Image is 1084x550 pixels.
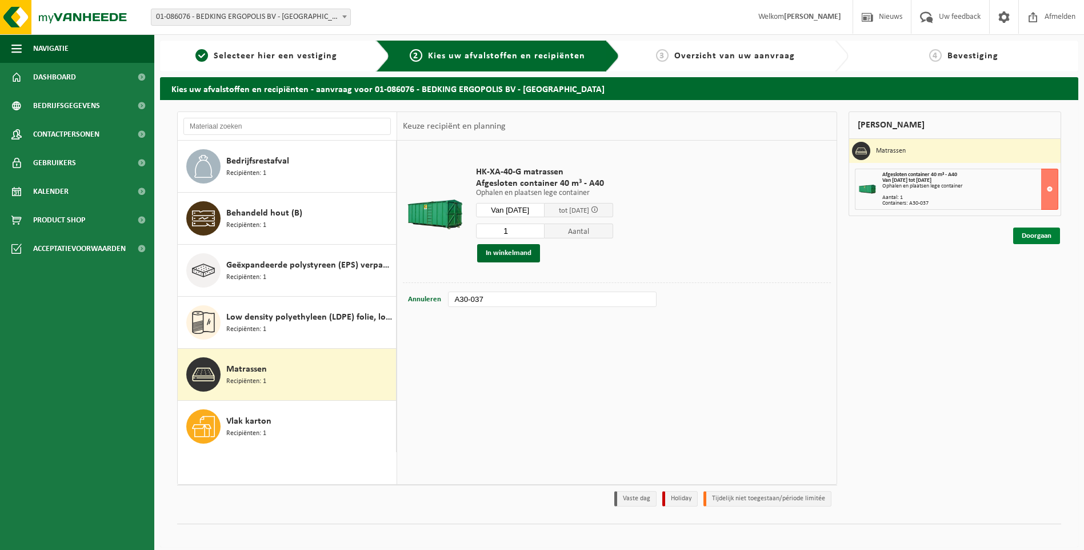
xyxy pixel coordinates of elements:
[226,154,289,168] span: Bedrijfsrestafval
[428,51,585,61] span: Kies uw afvalstoffen en recipiënten
[226,324,266,335] span: Recipiënten: 1
[410,49,422,62] span: 2
[33,63,76,91] span: Dashboard
[33,206,85,234] span: Product Shop
[849,111,1061,139] div: [PERSON_NAME]
[407,292,442,308] button: Annuleren
[151,9,351,26] span: 01-086076 - BEDKING ERGOPOLIS BV - BOORTMEERBEEK
[882,172,957,178] span: Afgesloten container 40 m³ - A40
[178,401,397,452] button: Vlak karton Recipiënten: 1
[226,168,266,179] span: Recipiënten: 1
[226,272,266,283] span: Recipiënten: 1
[226,220,266,231] span: Recipiënten: 1
[476,203,545,217] input: Selecteer datum
[226,362,267,376] span: Matrassen
[947,51,998,61] span: Bevestiging
[408,296,441,303] span: Annuleren
[397,112,511,141] div: Keuze recipiënt en planning
[703,491,831,507] li: Tijdelijk niet toegestaan/période limitée
[226,376,266,387] span: Recipiënten: 1
[183,118,391,135] input: Materiaal zoeken
[166,49,367,63] a: 1Selecteer hier een vestiging
[656,49,669,62] span: 3
[882,177,931,184] strong: Van [DATE] tot [DATE]
[151,9,350,25] span: 01-086076 - BEDKING ERGOPOLIS BV - BOORTMEERBEEK
[226,428,266,439] span: Recipiënten: 1
[876,142,906,160] h3: Matrassen
[476,178,613,189] span: Afgesloten container 40 m³ - A40
[195,49,208,62] span: 1
[1013,228,1060,244] a: Doorgaan
[226,415,271,428] span: Vlak karton
[33,120,99,149] span: Contactpersonen
[226,206,302,220] span: Behandeld hout (B)
[929,49,942,62] span: 4
[160,77,1078,99] h2: Kies uw afvalstoffen en recipiënten - aanvraag voor 01-086076 - BEDKING ERGOPOLIS BV - [GEOGRAPHI...
[33,91,100,120] span: Bedrijfsgegevens
[674,51,795,61] span: Overzicht van uw aanvraag
[448,292,656,307] input: bv. C10-005
[476,189,613,197] p: Ophalen en plaatsen lege container
[882,195,1058,201] div: Aantal: 1
[882,184,1058,189] div: Ophalen en plaatsen lege container
[784,13,841,21] strong: [PERSON_NAME]
[662,491,698,507] li: Holiday
[33,234,126,263] span: Acceptatievoorwaarden
[214,51,337,61] span: Selecteer hier een vestiging
[226,310,393,324] span: Low density polyethyleen (LDPE) folie, los, naturel
[178,297,397,349] button: Low density polyethyleen (LDPE) folie, los, naturel Recipiënten: 1
[882,201,1058,206] div: Containers: A30-037
[178,349,397,401] button: Matrassen Recipiënten: 1
[178,141,397,193] button: Bedrijfsrestafval Recipiënten: 1
[477,244,540,262] button: In winkelmand
[33,177,69,206] span: Kalender
[545,224,613,238] span: Aantal
[226,258,393,272] span: Geëxpandeerde polystyreen (EPS) verpakking (< 1 m² per stuk), recycleerbaar
[476,166,613,178] span: HK-XA-40-G matrassen
[178,193,397,245] button: Behandeld hout (B) Recipiënten: 1
[178,245,397,297] button: Geëxpandeerde polystyreen (EPS) verpakking (< 1 m² per stuk), recycleerbaar Recipiënten: 1
[33,34,69,63] span: Navigatie
[33,149,76,177] span: Gebruikers
[559,207,589,214] span: tot [DATE]
[614,491,657,507] li: Vaste dag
